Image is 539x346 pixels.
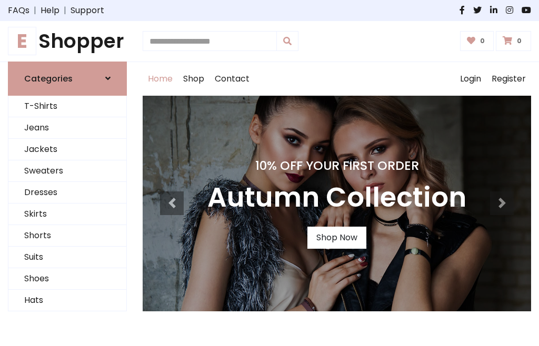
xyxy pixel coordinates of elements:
a: Shop [178,62,209,96]
a: Jeans [8,117,126,139]
a: Home [143,62,178,96]
span: E [8,27,36,55]
a: Skirts [8,203,126,225]
span: 0 [477,36,487,46]
a: Shoes [8,268,126,290]
span: 0 [514,36,524,46]
a: Jackets [8,139,126,160]
a: EShopper [8,29,127,53]
a: FAQs [8,4,29,17]
span: | [59,4,71,17]
a: T-Shirts [8,96,126,117]
h1: Shopper [8,29,127,53]
a: Register [486,62,531,96]
h4: 10% Off Your First Order [207,158,466,173]
a: Help [41,4,59,17]
a: Suits [8,247,126,268]
a: 0 [460,31,494,51]
a: Support [71,4,104,17]
h3: Autumn Collection [207,181,466,214]
a: Sweaters [8,160,126,182]
a: Login [455,62,486,96]
a: Hats [8,290,126,311]
a: Categories [8,62,127,96]
a: Shorts [8,225,126,247]
span: | [29,4,41,17]
a: Dresses [8,182,126,203]
a: Shop Now [307,227,366,249]
a: 0 [496,31,531,51]
a: Contact [209,62,255,96]
h6: Categories [24,74,73,84]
